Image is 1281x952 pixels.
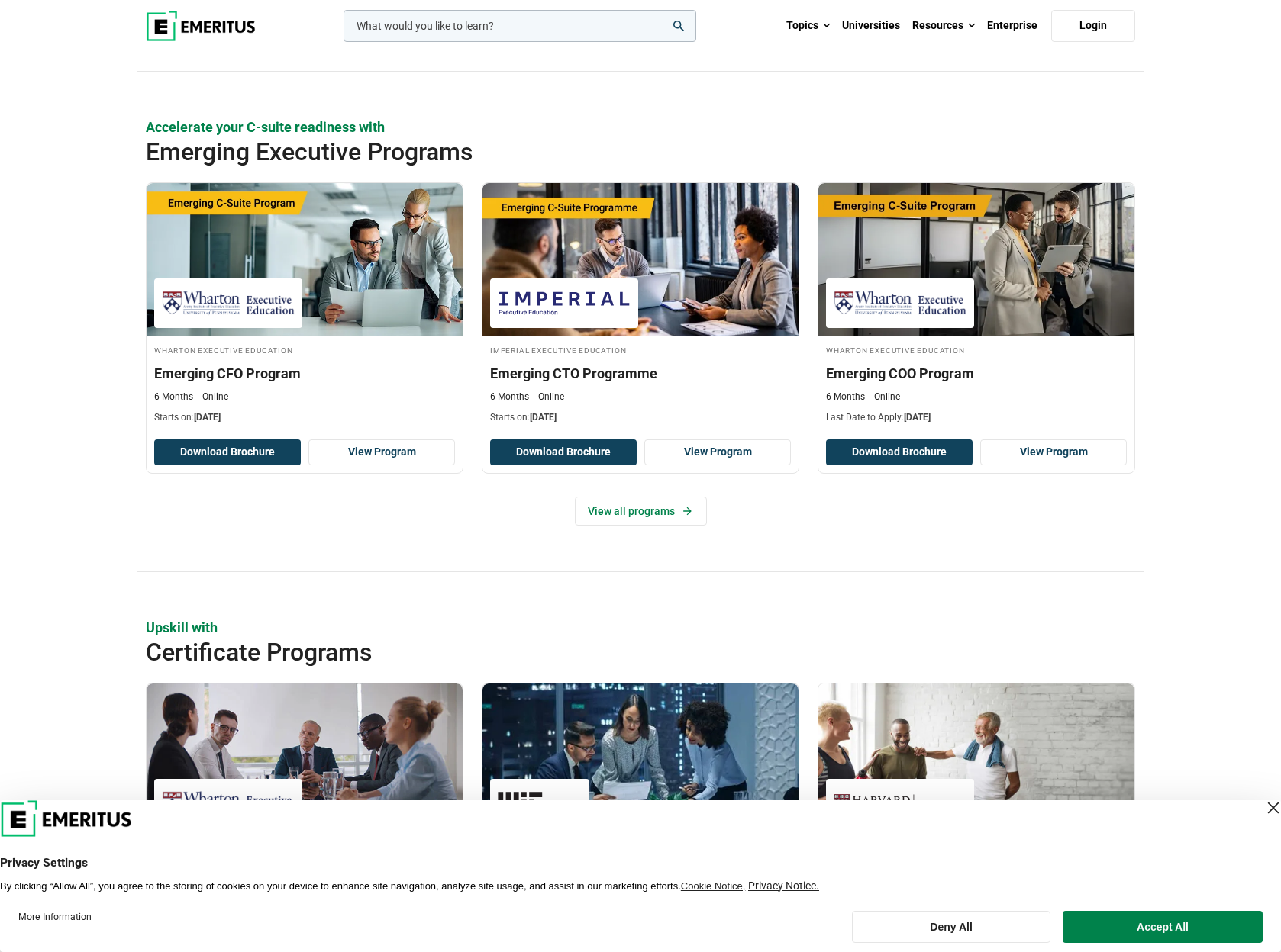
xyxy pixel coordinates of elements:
[490,364,791,383] h3: Emerging CTO Programme
[834,786,966,821] img: Harvard Medical School Executive Education
[530,412,557,423] span: [DATE]
[154,343,455,356] h4: Wharton Executive Education
[154,364,455,383] h3: Emerging CFO Program
[146,137,1036,167] h2: Emerging Executive Programs
[818,683,1134,951] a: Healthcare Course by Harvard Medical School Executive Education - October 30, 2025 Harvard Medica...
[490,411,791,424] p: Starts on:
[482,183,799,336] img: Emerging CTO Programme | Online Business Management Course
[482,683,799,836] img: Designing and Building AI Products and Services | Online AI and Machine Learning Course
[980,439,1127,465] a: View Program
[490,391,529,404] p: 6 Months
[490,343,791,356] h4: Imperial Executive Education
[482,183,799,432] a: Business Management Course by Imperial Executive Education - September 25, 2025 Imperial Executiv...
[533,391,564,404] p: Online
[826,439,973,465] button: Download Brochure
[147,183,463,336] img: Emerging CFO Program | Online Finance Course
[146,117,1135,137] p: Accelerate your C-suite readiness with
[490,439,637,465] button: Download Brochure
[154,411,455,424] p: Starts on:
[146,618,1135,637] p: Upskill with
[147,683,463,951] a: Leadership Course by Wharton Executive Education - October 22, 2025 Wharton Executive Education W...
[818,183,1134,432] a: Supply Chain and Operations Course by Wharton Executive Education - September 30, 2025 Wharton Ex...
[146,637,1036,667] h2: Certificate Programs
[818,183,1134,336] img: Emerging COO Program | Online Supply Chain and Operations Course
[826,364,1127,383] h3: Emerging COO Program
[482,683,799,932] a: AI and Machine Learning Course by MIT xPRO - October 9, 2025 MIT xPRO MIT xPRO Designing and Buil...
[904,412,931,423] span: [DATE]
[154,439,301,465] button: Download Brochure
[826,411,1127,424] p: Last Date to Apply:
[308,439,455,465] a: View Program
[818,683,1134,836] img: Health and Wellness: Designing a Sustainable Nutrition Plan | Online Healthcare Course
[162,786,295,821] img: Wharton Executive Education
[147,183,463,432] a: Finance Course by Wharton Executive Education - September 25, 2025 Wharton Executive Education Wh...
[197,391,228,404] p: Online
[344,10,696,42] input: woocommerce-product-search-field-0
[194,412,221,423] span: [DATE]
[498,286,631,320] img: Imperial Executive Education
[834,286,966,320] img: Wharton Executive Education
[154,391,193,404] p: 6 Months
[575,497,707,526] a: View all programs
[644,439,791,465] a: View Program
[147,683,463,836] img: Executive Presence and Influence: Persuasive Leadership Development | Online Leadership Course
[826,391,865,404] p: 6 Months
[869,391,900,404] p: Online
[162,286,295,320] img: Wharton Executive Education
[1051,10,1135,42] a: Login
[826,343,1127,356] h4: Wharton Executive Education
[498,786,582,821] img: MIT xPRO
